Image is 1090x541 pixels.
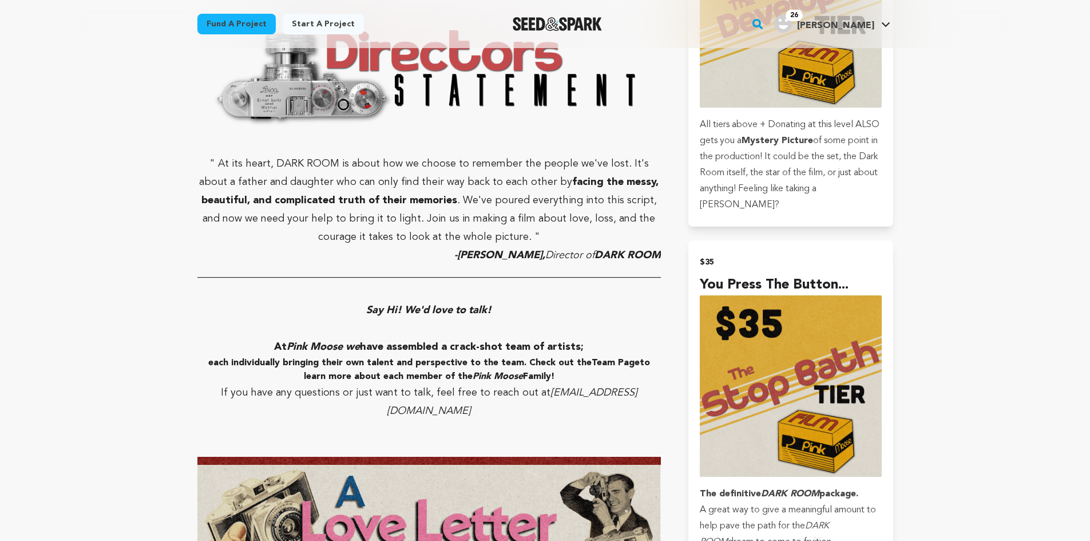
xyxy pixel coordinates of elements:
div: Ari R.'s Profile [774,14,874,33]
span: 26 [786,10,803,21]
p: All tiers above + Donating at this level ALSO gets you a of some point in the production! It coul... [700,117,881,213]
em: -[PERSON_NAME], [454,250,545,260]
a: Seed&Spark Homepage [513,17,603,31]
em: Pink Moose we [287,342,360,352]
p: If you have any questions or just want to talk, feel free to reach out at [197,384,661,420]
h4: You Press the Button... [700,275,881,295]
strong: The definitive package. [700,489,858,499]
img: 1758477590-RSCO_Recycled_Pulp%202.png [197,17,661,136]
em: DARK [805,522,829,531]
a: Fund a project [197,14,276,34]
em: Director of [545,250,594,260]
img: incentive [700,295,881,477]
em: DARK ROOM [761,489,819,499]
strong: Mystery Picture [742,136,813,145]
img: 1758478493-RSCO_Recycled_Pulp%204.png [197,457,661,465]
em: Say Hi! We'd love to talk! [366,305,492,315]
img: user.png [774,14,792,33]
p: _________________________________________________________________________________________________... [197,264,661,283]
h2: $35 [700,254,881,270]
a: Team Page [592,358,640,368]
p: " At its heart, DARK ROOM is about how we choose to remember the people we've lost. It's about a ... [197,155,661,246]
img: Seed&Spark Logo Dark Mode [513,17,603,31]
strong: At have assembled a crack-shot team of artists; [274,342,584,352]
em: Pink Moose [473,372,523,381]
em: [EMAIL_ADDRESS][DOMAIN_NAME] [387,388,637,416]
strong: each individually bringing their own talent and perspective to the team. Check out the [208,358,592,368]
a: Start a project [283,14,364,34]
em: DARK ROOM [594,250,661,260]
a: Ari R.'s Profile [772,12,893,33]
span: [PERSON_NAME] [797,21,874,30]
span: Ari R.'s Profile [772,12,893,36]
